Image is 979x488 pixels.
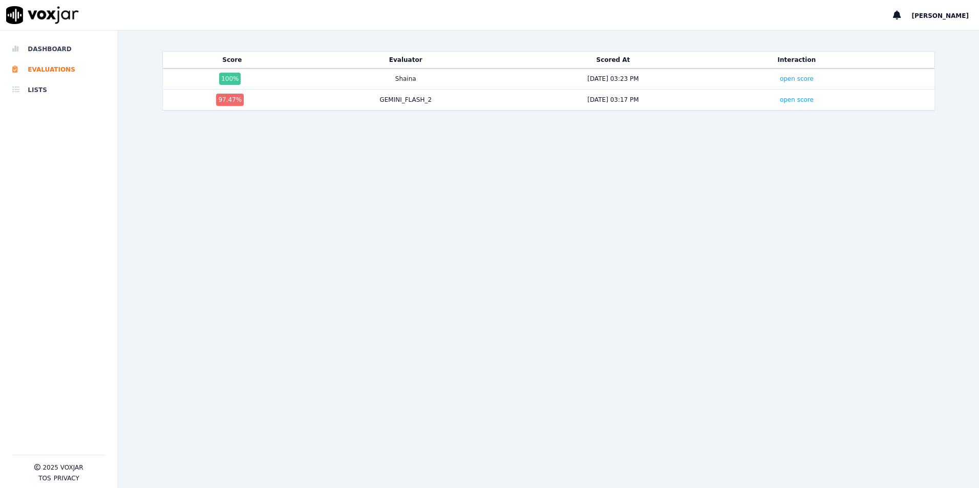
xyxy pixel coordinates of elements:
div: [DATE] 03:23 PM [587,75,639,83]
div: 100 % [219,73,241,85]
img: voxjar logo [6,6,79,24]
a: Lists [12,80,105,100]
button: Score [222,56,242,64]
a: Evaluations [12,59,105,80]
p: 2025 Voxjar [42,463,83,472]
a: open score [780,75,814,82]
button: Interaction [778,56,816,64]
button: Evaluator [389,56,422,64]
button: Scored At [597,56,630,64]
button: [PERSON_NAME] [911,9,979,21]
button: TOS [38,474,51,482]
div: GEMINI_FLASH_2 [379,96,432,104]
span: [PERSON_NAME] [911,12,969,19]
a: open score [780,96,814,103]
div: 97.47 % [216,94,244,106]
a: Dashboard [12,39,105,59]
button: Privacy [54,474,79,482]
div: [DATE] 03:17 PM [587,96,639,104]
div: Shaina [395,75,416,83]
